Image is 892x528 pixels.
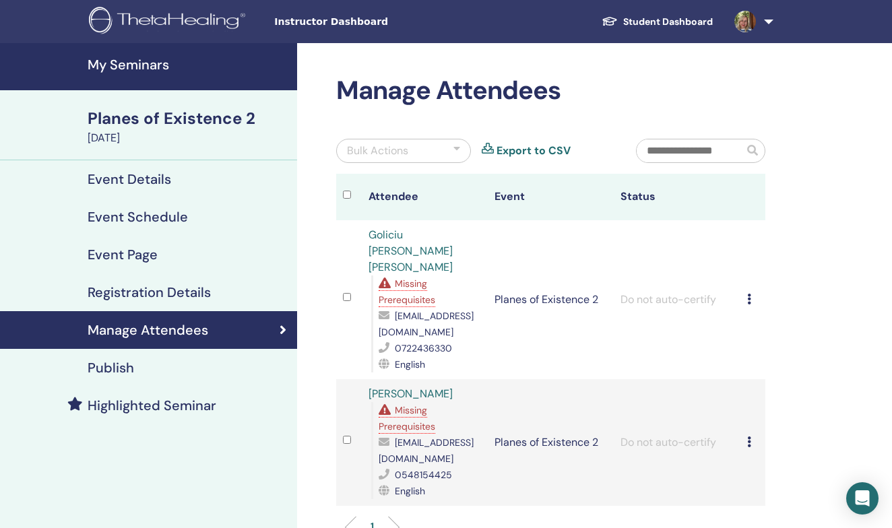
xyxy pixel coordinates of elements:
[488,174,614,220] th: Event
[347,143,408,159] div: Bulk Actions
[395,358,425,370] span: English
[362,174,488,220] th: Attendee
[395,342,452,354] span: 0722436330
[88,171,171,187] h4: Event Details
[88,246,158,263] h4: Event Page
[369,228,453,274] a: Goliciu [PERSON_NAME] [PERSON_NAME]
[379,310,474,338] span: [EMAIL_ADDRESS][DOMAIN_NAME]
[88,209,188,225] h4: Event Schedule
[89,7,250,37] img: logo.png
[88,107,289,130] div: Planes of Existence 2
[369,387,453,401] a: [PERSON_NAME]
[336,75,765,106] h2: Manage Attendees
[379,277,435,306] span: Missing Prerequisites
[379,404,435,432] span: Missing Prerequisites
[88,360,134,376] h4: Publish
[88,57,289,73] h4: My Seminars
[497,143,571,159] a: Export to CSV
[395,485,425,497] span: English
[488,379,614,506] td: Planes of Existence 2
[591,9,724,34] a: Student Dashboard
[88,322,208,338] h4: Manage Attendees
[274,15,476,29] span: Instructor Dashboard
[79,107,297,146] a: Planes of Existence 2[DATE]
[379,436,474,465] span: [EMAIL_ADDRESS][DOMAIN_NAME]
[88,284,211,300] h4: Registration Details
[602,15,618,27] img: graduation-cap-white.svg
[488,220,614,379] td: Planes of Existence 2
[614,174,740,220] th: Status
[846,482,879,515] div: Open Intercom Messenger
[88,397,216,414] h4: Highlighted Seminar
[734,11,756,32] img: default.jpg
[88,130,289,146] div: [DATE]
[395,469,452,481] span: 0548154425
